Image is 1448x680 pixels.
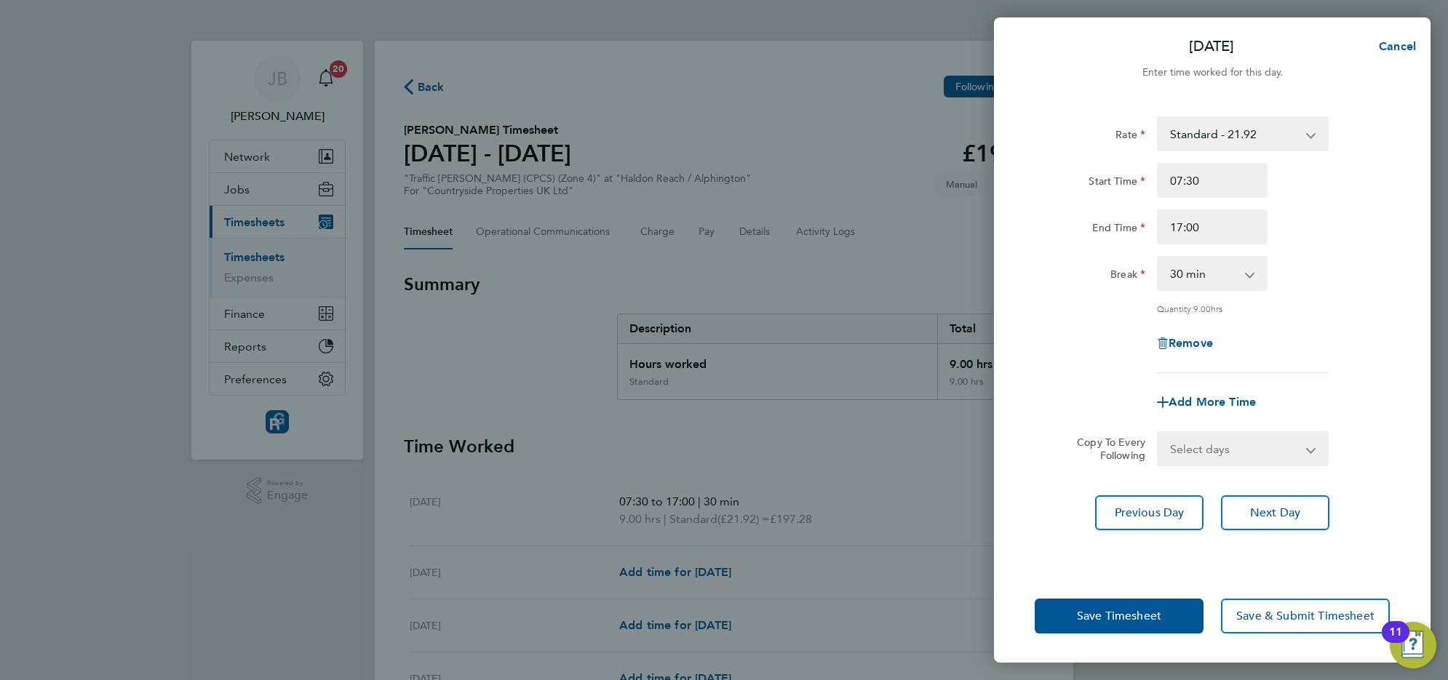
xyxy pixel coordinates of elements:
button: Next Day [1221,495,1329,530]
span: Save & Submit Timesheet [1236,609,1375,623]
button: Cancel [1356,32,1431,61]
button: Previous Day [1095,495,1204,530]
div: Enter time worked for this day. [994,64,1431,81]
button: Remove [1157,337,1213,349]
input: E.g. 18:00 [1157,209,1268,244]
label: Copy To Every Following [1065,436,1145,462]
label: Start Time [1089,175,1145,192]
label: Break [1110,268,1145,285]
label: End Time [1092,221,1145,239]
button: Save Timesheet [1035,599,1204,633]
button: Add More Time [1157,396,1256,408]
label: Rate [1115,128,1145,145]
span: Cancel [1375,39,1416,53]
span: Remove [1169,336,1213,350]
p: [DATE] [1189,36,1234,57]
input: E.g. 08:00 [1157,163,1268,198]
div: Quantity: hrs [1157,303,1329,314]
span: Add More Time [1169,395,1256,409]
span: Next Day [1250,505,1300,520]
span: 9.00 [1193,303,1211,314]
span: Previous Day [1115,505,1185,520]
button: Save & Submit Timesheet [1221,599,1390,633]
div: 11 [1389,632,1402,651]
button: Open Resource Center, 11 new notifications [1390,622,1436,668]
span: Save Timesheet [1077,609,1161,623]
